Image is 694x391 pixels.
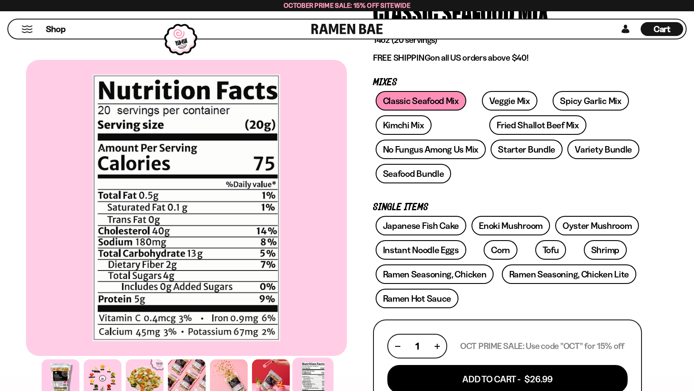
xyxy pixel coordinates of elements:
p: OCT PRIME SALE: Use code "OCT" for 15% off [460,341,624,352]
button: Mobile Menu Trigger [21,26,33,33]
a: No Fungus Among Us Mix [376,140,486,159]
a: Ramen Hot Sauce [376,289,459,308]
a: Tofu [535,240,566,260]
a: Instant Noodle Eggs [376,240,466,260]
a: Shop [46,22,65,36]
a: Japanese Fish Cake [376,216,467,235]
a: Enoki Mushroom [471,216,550,235]
span: 1 [416,341,419,352]
a: Corn [484,240,517,260]
a: Fried Shallot Beef Mix [489,115,586,135]
a: Seafood Bundle [376,164,452,183]
span: Shop [46,23,65,35]
a: Oyster Mushroom [555,216,639,235]
p: Single Items [373,203,642,212]
span: Cart [654,24,671,34]
a: Veggie Mix [482,91,537,111]
p: on all US orders above $40! [373,52,642,63]
a: Shrimp [584,240,627,260]
span: October Prime Sale: 15% off Sitewide [284,1,410,10]
a: Variety Bundle [567,140,639,159]
strong: FREE SHIPPING [373,52,430,63]
a: Spicy Garlic Mix [553,91,629,111]
a: Starter Bundle [491,140,563,159]
a: Ramen Seasoning, Chicken Lite [502,264,636,284]
div: Cart [641,20,683,39]
a: Kimchi Mix [376,115,432,135]
a: Ramen Seasoning, Chicken [376,264,494,284]
p: Mixes [373,78,642,87]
